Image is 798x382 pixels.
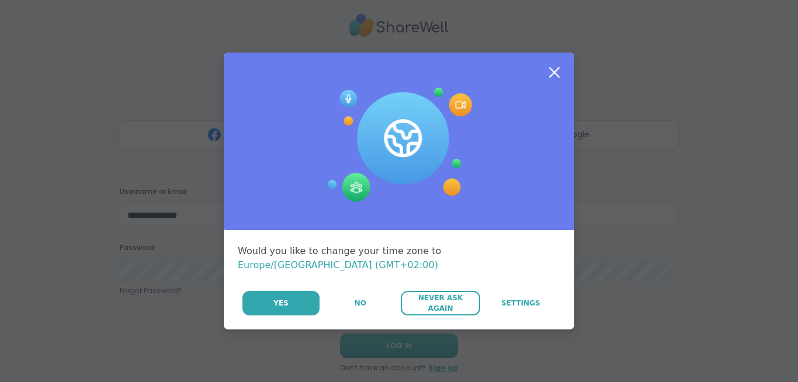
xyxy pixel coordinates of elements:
span: Europe/[GEOGRAPHIC_DATA] (GMT+02:00) [238,259,438,270]
span: No [355,298,366,308]
span: Yes [273,298,289,308]
button: Yes [242,291,320,315]
span: Settings [501,298,540,308]
div: Would you like to change your time zone to [238,244,560,272]
button: No [321,291,400,315]
a: Settings [481,291,560,315]
button: Never Ask Again [401,291,480,315]
span: Never Ask Again [407,293,474,314]
img: Session Experience [326,88,472,202]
